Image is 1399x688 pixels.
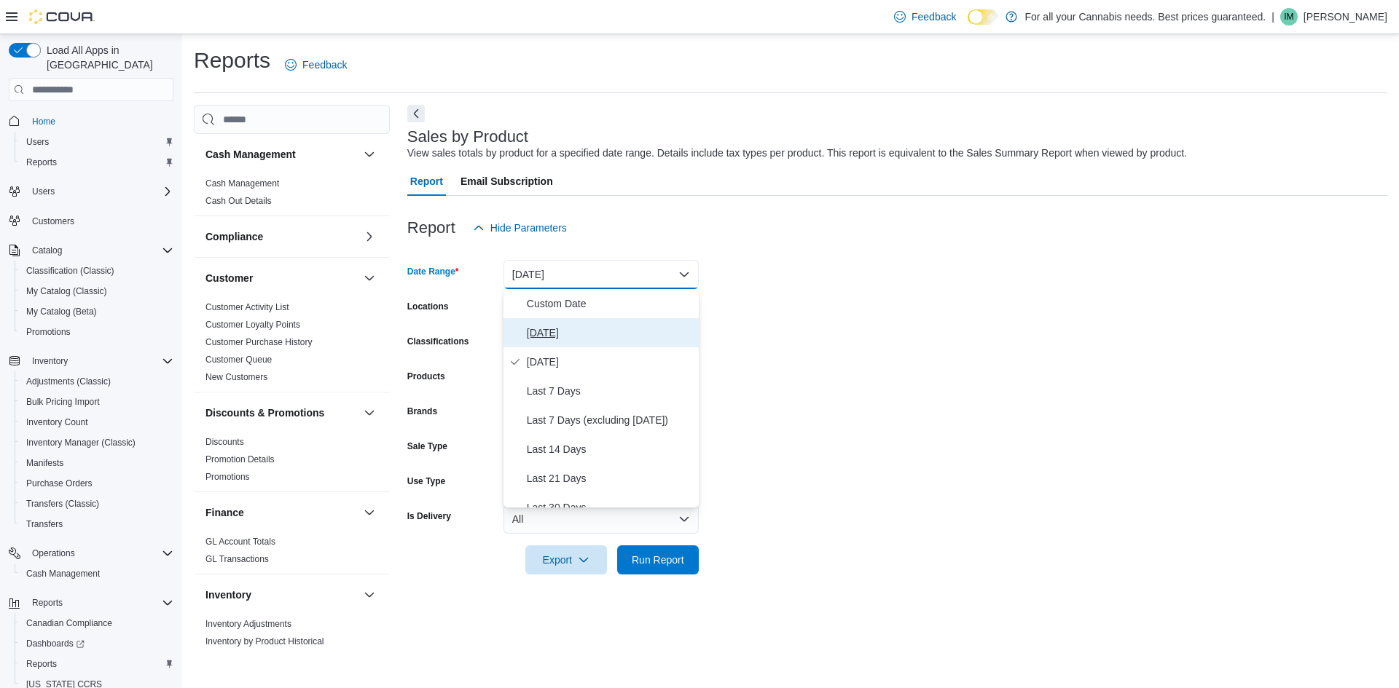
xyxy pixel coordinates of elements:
[20,323,173,341] span: Promotions
[490,221,567,235] span: Hide Parameters
[467,213,573,242] button: Hide Parameters
[32,116,55,127] span: Home
[15,301,179,322] button: My Catalog (Beta)
[527,411,693,429] span: Last 7 Days (excluding [DATE])
[20,262,173,280] span: Classification (Classic)
[20,635,90,652] a: Dashboards
[26,376,111,387] span: Adjustments (Classic)
[20,454,69,472] a: Manifests
[15,261,179,281] button: Classification (Classic)
[1284,8,1293,25] span: IM
[407,128,528,146] h3: Sales by Product
[407,406,437,417] label: Brands
[26,545,173,562] span: Operations
[205,196,272,206] a: Cash Out Details
[26,658,57,670] span: Reports
[20,655,173,673] span: Reports
[20,154,173,171] span: Reports
[3,240,179,261] button: Catalog
[407,371,445,382] label: Products
[20,614,173,632] span: Canadian Compliance
[15,453,179,473] button: Manifests
[407,440,447,452] label: Sale Type
[407,105,425,122] button: Next
[26,594,68,612] button: Reports
[194,175,390,216] div: Cash Management
[26,568,100,580] span: Cash Management
[20,323,77,341] a: Promotions
[3,543,179,564] button: Operations
[888,2,962,31] a: Feedback
[26,457,63,469] span: Manifests
[20,373,117,390] a: Adjustments (Classic)
[205,505,358,520] button: Finance
[205,271,358,285] button: Customer
[205,436,244,448] span: Discounts
[407,146,1187,161] div: View sales totals by product for a specified date range. Details include tax types per product. T...
[205,319,300,331] span: Customer Loyalty Points
[527,470,693,487] span: Last 21 Days
[410,167,443,196] span: Report
[26,183,60,200] button: Users
[26,136,49,148] span: Users
[41,43,173,72] span: Load All Apps in [GEOGRAPHIC_DATA]
[1024,8,1266,25] p: For all your Cannabis needs. Best prices guaranteed.
[26,242,68,259] button: Catalog
[20,655,63,673] a: Reports
[32,355,68,367] span: Inventory
[20,133,173,151] span: Users
[20,303,103,320] a: My Catalog (Beta)
[20,414,94,431] a: Inventory Count
[20,434,141,451] a: Inventory Manager (Classic)
[26,638,85,649] span: Dashboards
[3,351,179,371] button: Inventory
[20,495,105,513] a: Transfers (Classic)
[407,219,455,237] h3: Report
[29,9,95,24] img: Cova
[20,414,173,431] span: Inventory Count
[20,154,63,171] a: Reports
[527,295,693,312] span: Custom Date
[205,337,313,347] a: Customer Purchase History
[205,229,358,244] button: Compliance
[20,393,106,411] a: Bulk Pricing Import
[15,152,179,173] button: Reports
[20,565,173,582] span: Cash Management
[205,437,244,447] a: Discounts
[26,518,63,530] span: Transfers
[26,352,173,370] span: Inventory
[361,146,378,163] button: Cash Management
[26,285,107,297] span: My Catalog (Classic)
[205,454,275,464] a: Promotion Details
[26,306,97,317] span: My Catalog (Beta)
[503,260,699,289] button: [DATE]
[205,636,324,647] span: Inventory by Product Historical
[26,437,136,448] span: Inventory Manager (Classic)
[20,475,98,492] a: Purchase Orders
[15,514,179,534] button: Transfers
[20,393,173,411] span: Bulk Pricing Import
[205,355,272,365] a: Customer Queue
[527,353,693,371] span: [DATE]
[15,564,179,584] button: Cash Management
[26,478,93,489] span: Purchase Orders
[3,210,179,232] button: Customers
[205,229,263,244] h3: Compliance
[20,282,173,300] span: My Catalog (Classic)
[26,183,173,200] span: Users
[205,618,291,630] span: Inventory Adjustments
[26,213,80,230] a: Customers
[26,113,61,130] a: Home
[205,472,250,482] a: Promotions
[15,654,179,674] button: Reports
[205,406,358,420] button: Discounts & Promotions
[32,186,55,197] span: Users
[20,303,173,320] span: My Catalog (Beta)
[20,262,120,280] a: Classification (Classic)
[205,636,324,647] a: Inventory by Product Historical
[503,289,699,507] div: Select listbox
[26,594,173,612] span: Reports
[15,494,179,514] button: Transfers (Classic)
[527,382,693,400] span: Last 7 Days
